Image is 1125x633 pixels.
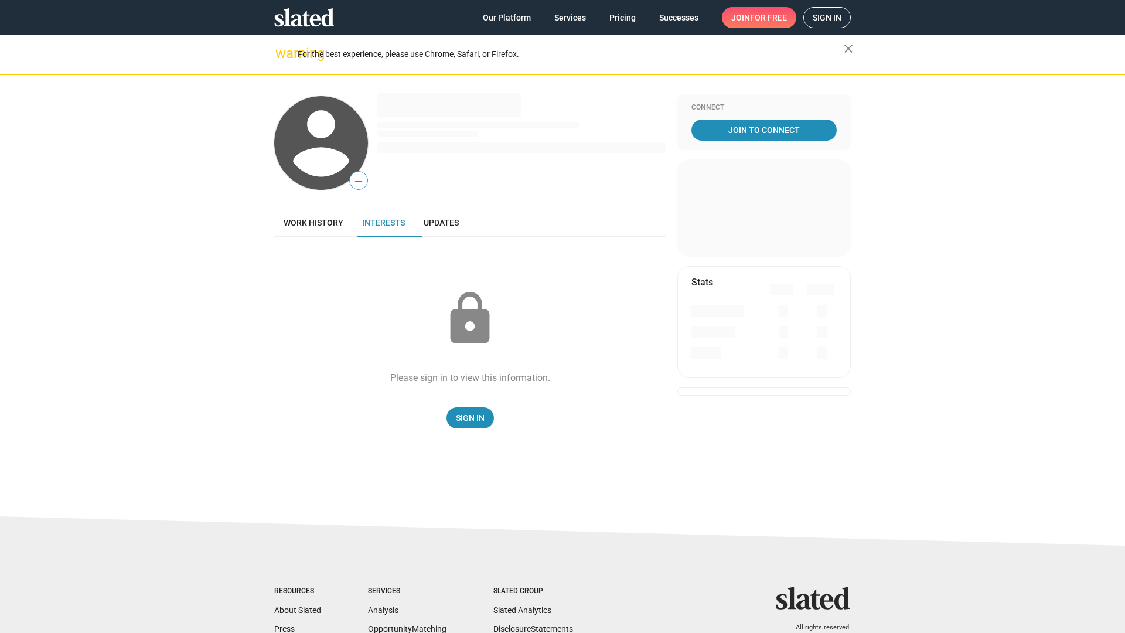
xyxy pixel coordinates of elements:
[803,7,851,28] a: Sign in
[353,209,414,237] a: Interests
[298,46,844,62] div: For the best experience, please use Chrome, Safari, or Firefox.
[390,372,550,384] div: Please sign in to view this information.
[441,290,499,348] mat-icon: lock
[691,120,837,141] a: Join To Connect
[600,7,645,28] a: Pricing
[274,587,321,596] div: Resources
[493,587,573,596] div: Slated Group
[691,276,713,288] mat-card-title: Stats
[456,407,485,428] span: Sign In
[609,7,636,28] span: Pricing
[545,7,595,28] a: Services
[493,605,551,615] a: Slated Analytics
[694,120,834,141] span: Join To Connect
[473,7,540,28] a: Our Platform
[483,7,531,28] span: Our Platform
[284,218,343,227] span: Work history
[554,7,586,28] span: Services
[362,218,405,227] span: Interests
[275,46,289,60] mat-icon: warning
[813,8,841,28] span: Sign in
[731,7,787,28] span: Join
[368,605,398,615] a: Analysis
[750,7,787,28] span: for free
[659,7,698,28] span: Successes
[368,587,446,596] div: Services
[722,7,796,28] a: Joinfor free
[350,173,367,189] span: —
[424,218,459,227] span: Updates
[446,407,494,428] a: Sign In
[414,209,468,237] a: Updates
[841,42,855,56] mat-icon: close
[650,7,708,28] a: Successes
[274,209,353,237] a: Work history
[691,103,837,113] div: Connect
[274,605,321,615] a: About Slated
